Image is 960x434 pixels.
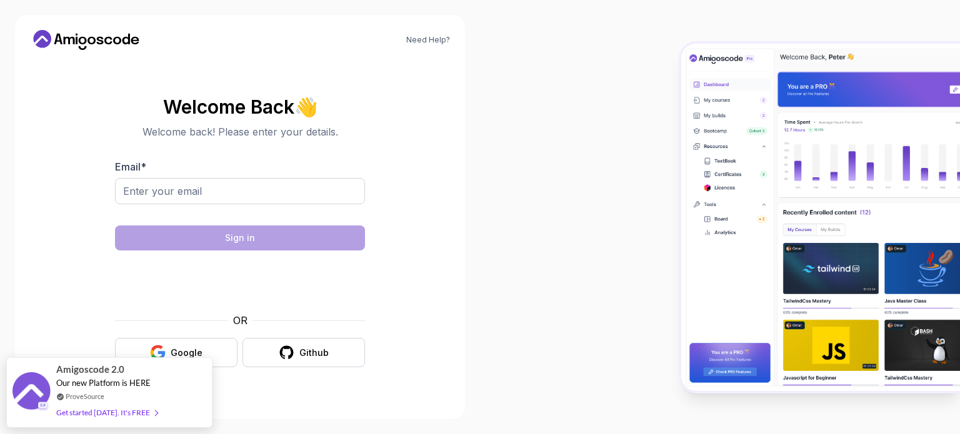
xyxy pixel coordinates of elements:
iframe: Widget containing checkbox for hCaptcha security challenge [146,258,334,305]
a: Home link [30,30,142,50]
label: Email * [115,160,146,173]
input: Enter your email [115,178,365,204]
span: 👋 [294,97,317,117]
img: provesource social proof notification image [12,372,50,413]
p: OR [233,313,247,328]
div: Google [171,347,202,359]
button: Github [242,338,365,367]
div: Get started [DATE]. It's FREE [56,405,157,420]
h2: Welcome Back [115,97,365,117]
a: ProveSource [66,391,104,402]
button: Google [115,338,237,367]
div: Sign in [225,232,255,244]
img: Amigoscode Dashboard [681,44,960,391]
a: Need Help? [406,35,450,45]
button: Sign in [115,225,365,250]
p: Welcome back! Please enter your details. [115,124,365,139]
span: Amigoscode 2.0 [56,362,124,377]
div: Github [299,347,329,359]
span: Our new Platform is HERE [56,378,151,388]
